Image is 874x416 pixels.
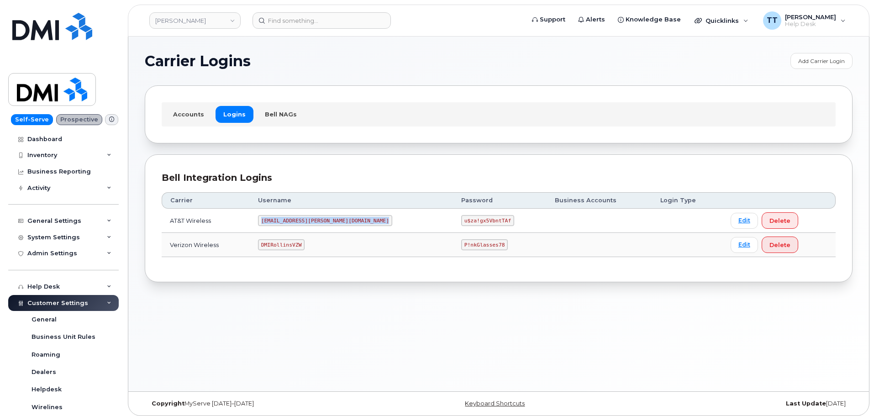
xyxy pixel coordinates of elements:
[258,215,392,226] code: [EMAIL_ADDRESS][PERSON_NAME][DOMAIN_NAME]
[731,213,758,229] a: Edit
[165,106,212,122] a: Accounts
[461,215,514,226] code: u$za!gx5VbntTAf
[547,192,652,209] th: Business Accounts
[258,239,305,250] code: DMIRollinsVZW
[790,53,853,69] a: Add Carrier Login
[786,400,826,407] strong: Last Update
[162,233,250,257] td: Verizon Wireless
[461,239,508,250] code: P!nkGlasses78
[762,237,798,253] button: Delete
[769,241,790,249] span: Delete
[762,212,798,229] button: Delete
[769,216,790,225] span: Delete
[145,54,251,68] span: Carrier Logins
[250,192,453,209] th: Username
[465,400,525,407] a: Keyboard Shortcuts
[152,400,184,407] strong: Copyright
[162,209,250,233] td: AT&T Wireless
[731,237,758,253] a: Edit
[453,192,547,209] th: Password
[616,400,853,407] div: [DATE]
[257,106,305,122] a: Bell NAGs
[145,400,381,407] div: MyServe [DATE]–[DATE]
[162,192,250,209] th: Carrier
[652,192,722,209] th: Login Type
[216,106,253,122] a: Logins
[162,171,836,184] div: Bell Integration Logins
